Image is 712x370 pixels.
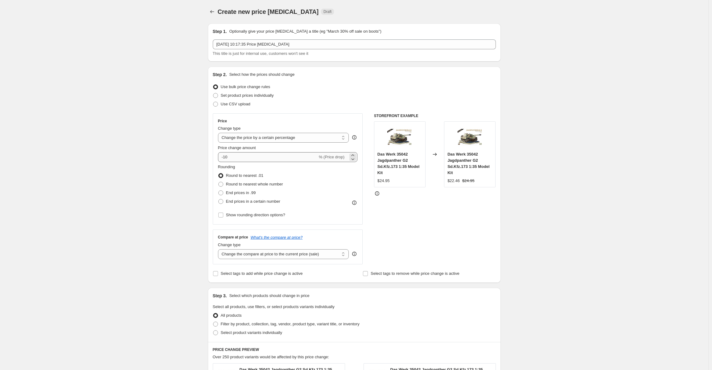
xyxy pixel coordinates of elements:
[218,242,241,247] span: Change type
[213,355,329,359] span: Over 250 product variants would be affected by this price change:
[221,271,303,276] span: Select tags to add while price change is active
[213,304,335,309] span: Select all products, use filters, or select products variants individually
[447,152,490,175] span: Das Werk 35042 Jagdpanther G2 Sd.Kfz.173 1:35 Model Kit
[208,7,216,16] button: Price change jobs
[377,178,390,184] div: $24.95
[229,293,309,299] p: Select which products should change in price
[462,178,475,184] strike: $24.95
[221,84,270,89] span: Use bulk price change rules
[351,134,357,140] div: help
[251,235,303,240] button: What's the compare at price?
[218,235,248,240] h3: Compare at price
[226,173,263,178] span: Round to nearest .01
[323,9,331,14] span: Draft
[229,71,294,78] p: Select how the prices should change
[213,28,227,35] h2: Step 1.
[213,347,496,352] h6: PRICE CHANGE PREVIEW
[218,165,235,169] span: Rounding
[447,178,460,184] div: $22.46
[351,251,357,257] div: help
[226,213,285,217] span: Show rounding direction options?
[221,322,360,326] span: Filter by product, collection, tag, vendor, product type, variant title, or inventory
[218,126,241,131] span: Change type
[221,93,274,98] span: Set product prices individually
[458,125,482,149] img: dw35042_1_80x.jpg
[387,125,412,149] img: dw35042_1_80x.jpg
[377,152,420,175] span: Das Werk 35042 Jagdpanther G2 Sd.Kfz.173 1:35 Model Kit
[213,71,227,78] h2: Step 2.
[218,8,319,15] span: Create new price [MEDICAL_DATA]
[226,199,280,204] span: End prices in a certain number
[218,145,256,150] span: Price change amount
[218,152,318,162] input: -15
[226,182,283,186] span: Round to nearest whole number
[221,102,250,106] span: Use CSV upload
[221,330,282,335] span: Select product variants individually
[213,293,227,299] h2: Step 3.
[213,39,496,49] input: 30% off holiday sale
[319,155,344,159] span: % (Price drop)
[226,190,256,195] span: End prices in .99
[229,28,381,35] p: Optionally give your price [MEDICAL_DATA] a title (eg "March 30% off sale on boots")
[218,119,227,124] h3: Price
[213,51,308,56] span: This title is just for internal use, customers won't see it
[371,271,459,276] span: Select tags to remove while price change is active
[374,113,496,118] h6: STOREFRONT EXAMPLE
[221,313,242,318] span: All products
